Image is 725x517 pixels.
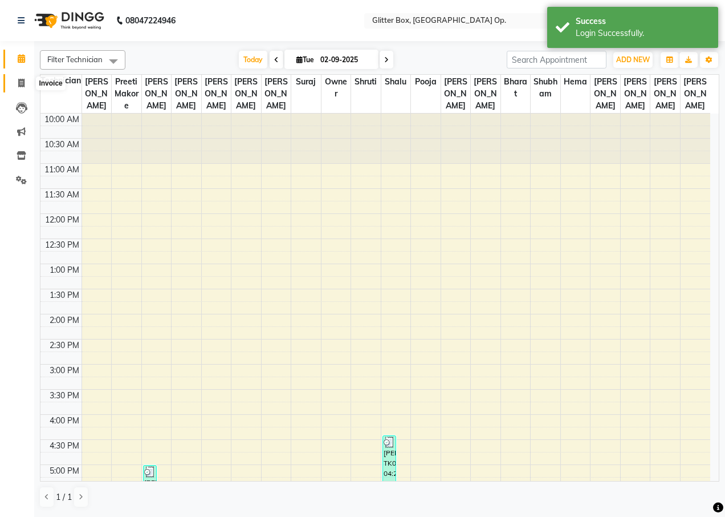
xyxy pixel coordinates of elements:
[42,114,82,126] div: 10:00 AM
[681,75,710,113] span: [PERSON_NAME]
[231,75,261,113] span: [PERSON_NAME]
[576,15,710,27] div: Success
[239,51,267,68] span: Today
[531,75,560,101] span: shubham
[291,75,321,89] span: Suraj
[561,75,590,89] span: hema
[172,75,201,113] span: [PERSON_NAME]
[294,55,317,64] span: Tue
[507,51,606,68] input: Search Appointment
[47,264,82,276] div: 1:00 PM
[43,239,82,251] div: 12:30 PM
[202,75,231,113] span: [PERSON_NAME]
[613,52,653,68] button: ADD NEW
[321,75,351,101] span: owner
[411,75,441,89] span: pooja
[441,75,471,113] span: [PERSON_NAME]
[616,55,650,64] span: ADD NEW
[590,75,620,113] span: [PERSON_NAME]
[47,289,82,301] div: 1:30 PM
[262,75,291,113] span: [PERSON_NAME]
[317,51,374,68] input: 2025-09-02
[47,314,82,326] div: 2:00 PM
[56,491,72,503] span: 1 / 1
[650,75,680,113] span: [PERSON_NAME]
[576,27,710,39] div: Login Successfully.
[47,340,82,352] div: 2:30 PM
[42,164,82,176] div: 11:00 AM
[47,415,82,427] div: 4:00 PM
[351,75,381,89] span: shruti
[501,75,531,101] span: bharat
[82,75,112,113] span: [PERSON_NAME]
[47,465,82,477] div: 5:00 PM
[471,75,500,113] span: [PERSON_NAME]
[47,440,82,452] div: 4:30 PM
[621,75,650,113] span: [PERSON_NAME]
[43,214,82,226] div: 12:00 PM
[112,75,141,113] span: Preeti makore
[47,55,103,64] span: Filter Technician
[125,5,176,37] b: 08047224946
[47,390,82,402] div: 3:30 PM
[42,189,82,201] div: 11:30 AM
[29,5,107,37] img: logo
[42,139,82,151] div: 10:30 AM
[36,76,65,90] div: Invoice
[142,75,172,113] span: [PERSON_NAME]
[47,365,82,377] div: 3:00 PM
[381,75,411,89] span: shalu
